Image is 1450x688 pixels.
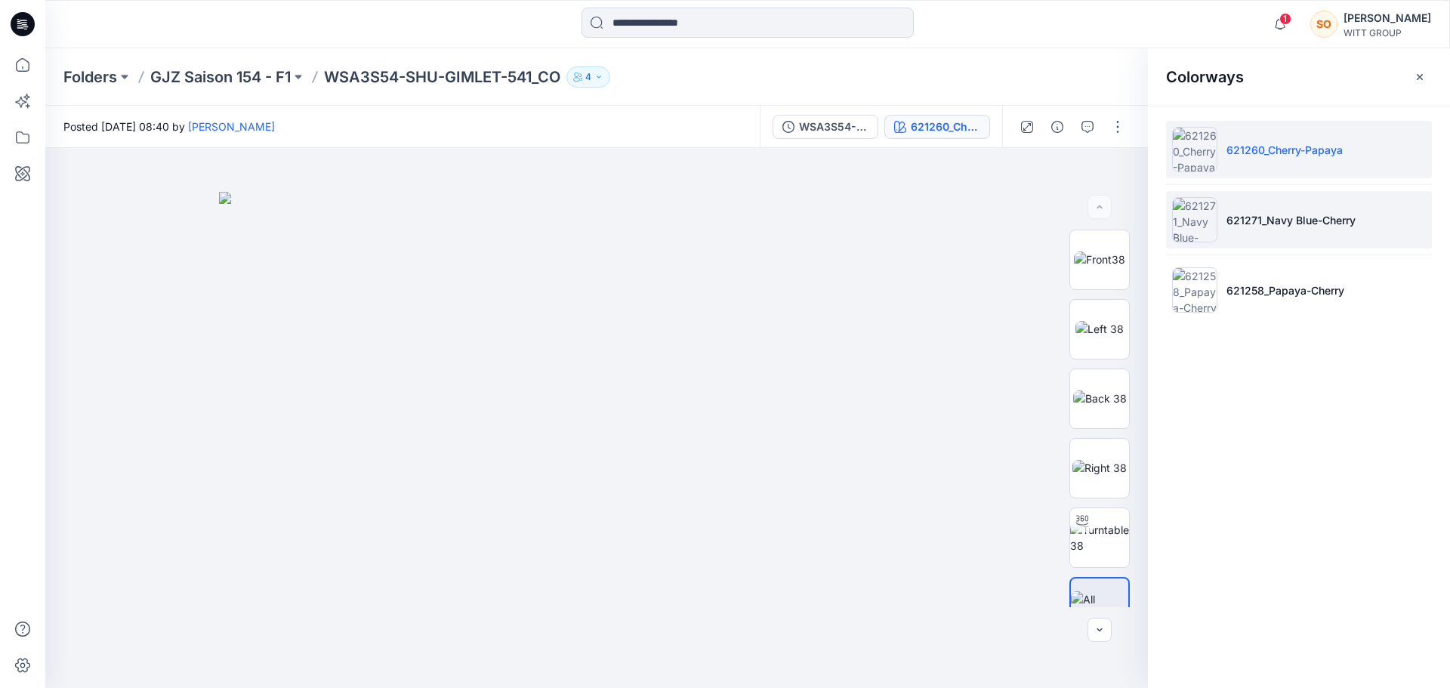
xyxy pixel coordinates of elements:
[1073,390,1127,406] img: Back 38
[1344,9,1431,27] div: [PERSON_NAME]
[1344,27,1431,39] div: WITT GROUP
[884,115,990,139] button: 621260_Cherry-Papaya
[188,120,275,133] a: [PERSON_NAME]
[63,66,117,88] a: Folders
[63,119,275,134] span: Posted [DATE] 08:40 by
[1226,212,1356,228] p: 621271_Navy Blue-Cherry
[324,66,560,88] p: WSA3S54-SHU-GIMLET-541_CO
[1045,115,1069,139] button: Details
[911,119,980,135] div: 621260_Cherry-Papaya
[773,115,878,139] button: WSA3S54-SHU-GIMLET-541_CO
[1172,267,1217,313] img: 621258_Papaya-Cherry
[566,66,610,88] button: 4
[585,69,591,85] p: 4
[799,119,868,135] div: WSA3S54-SHU-GIMLET-541_CO
[1226,282,1344,298] p: 621258_Papaya-Cherry
[1070,522,1129,554] img: Turntable 38
[1279,13,1291,25] span: 1
[1075,321,1124,337] img: Left 38
[1074,251,1125,267] img: Front38
[1166,68,1244,86] h2: Colorways
[1072,460,1127,476] img: Right 38
[1172,197,1217,242] img: 621271_Navy Blue-Cherry
[150,66,291,88] a: GJZ Saison 154 - F1
[1071,591,1128,623] img: All colorways
[1226,142,1343,158] p: 621260_Cherry-Papaya
[1172,127,1217,172] img: 621260_Cherry-Papaya
[1310,11,1337,38] div: SO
